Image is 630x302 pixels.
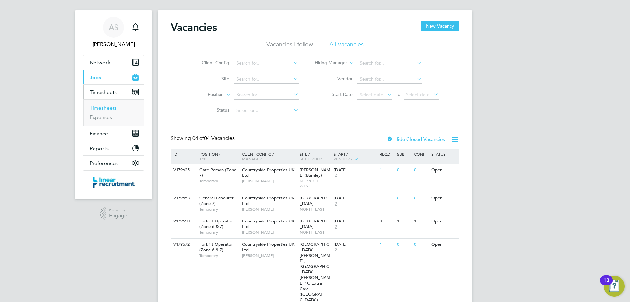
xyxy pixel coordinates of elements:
[171,135,236,142] div: Showing
[83,85,144,99] button: Timesheets
[242,253,296,258] span: [PERSON_NAME]
[195,149,241,164] div: Position /
[357,59,422,68] input: Search for...
[430,149,458,160] div: Status
[360,92,383,98] span: Select date
[83,177,144,188] a: Go to home page
[378,239,395,251] div: 1
[300,230,331,235] span: NORTH-EAST
[199,253,239,258] span: Temporary
[298,149,332,164] div: Site /
[334,219,376,224] div: [DATE]
[300,156,322,161] span: Site Group
[378,164,395,176] div: 1
[412,192,430,204] div: 0
[430,192,458,204] div: Open
[378,192,395,204] div: 1
[300,167,330,178] span: [PERSON_NAME] (Burnley)
[83,70,144,84] button: Jobs
[300,207,331,212] span: NORTH-EAST
[83,17,144,48] a: AS[PERSON_NAME]
[83,156,144,170] button: Preferences
[334,196,376,201] div: [DATE]
[334,247,338,253] span: 2
[192,135,204,142] span: 04 of
[109,207,127,213] span: Powered by
[199,195,234,206] span: General Labourer (Zone 7)
[412,239,430,251] div: 0
[199,230,239,235] span: Temporary
[192,76,229,81] label: Site
[334,242,376,247] div: [DATE]
[83,99,144,126] div: Timesheets
[75,10,152,199] nav: Main navigation
[394,90,402,99] span: To
[172,149,195,160] div: ID
[234,59,299,68] input: Search for...
[199,156,209,161] span: Type
[406,92,430,98] span: Select date
[242,156,262,161] span: Manager
[192,135,235,142] span: 04 Vacancies
[90,130,108,137] span: Finance
[90,59,110,66] span: Network
[186,91,224,98] label: Position
[300,195,329,206] span: [GEOGRAPHIC_DATA]
[300,218,329,229] span: [GEOGRAPHIC_DATA]
[90,74,101,81] span: Jobs
[300,178,331,189] span: MER & CHE WEST
[242,242,294,253] span: Countryside Properties UK Ltd
[242,230,296,235] span: [PERSON_NAME]
[242,218,294,229] span: Countryside Properties UK Ltd
[395,149,412,160] div: Sub
[192,107,229,113] label: Status
[90,145,109,151] span: Reports
[242,195,294,206] span: Countryside Properties UK Ltd
[172,164,195,176] div: V179625
[199,242,233,253] span: Forklift Operator (Zone 6 & 7)
[109,23,118,32] span: AS
[387,136,445,142] label: Hide Closed Vacancies
[395,164,412,176] div: 0
[90,114,112,120] a: Expenses
[603,280,609,289] div: 13
[100,207,128,220] a: Powered byEngage
[234,106,299,115] input: Select one
[421,21,459,31] button: New Vacancy
[172,239,195,251] div: V179672
[234,75,299,84] input: Search for...
[199,218,233,229] span: Forklift Operator (Zone 6 & 7)
[332,149,378,165] div: Start /
[334,156,352,161] span: Vendors
[315,76,353,81] label: Vendor
[172,192,195,204] div: V179653
[83,141,144,155] button: Reports
[83,126,144,141] button: Finance
[199,207,239,212] span: Temporary
[199,178,239,184] span: Temporary
[172,215,195,227] div: V179650
[192,60,229,66] label: Client Config
[334,173,338,178] span: 2
[93,177,135,188] img: linearrecruitment-logo-retina.png
[171,21,217,34] h2: Vacancies
[378,215,395,227] div: 0
[395,239,412,251] div: 0
[83,55,144,70] button: Network
[378,149,395,160] div: Reqd
[357,75,422,84] input: Search for...
[242,207,296,212] span: [PERSON_NAME]
[334,201,338,207] span: 2
[334,167,376,173] div: [DATE]
[395,215,412,227] div: 1
[412,164,430,176] div: 0
[604,276,625,297] button: Open Resource Center, 13 new notifications
[242,178,296,184] span: [PERSON_NAME]
[90,160,118,166] span: Preferences
[395,192,412,204] div: 0
[315,91,353,97] label: Start Date
[430,164,458,176] div: Open
[199,167,236,178] span: Gate Person (Zone 7)
[241,149,298,164] div: Client Config /
[266,40,313,52] li: Vacancies I follow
